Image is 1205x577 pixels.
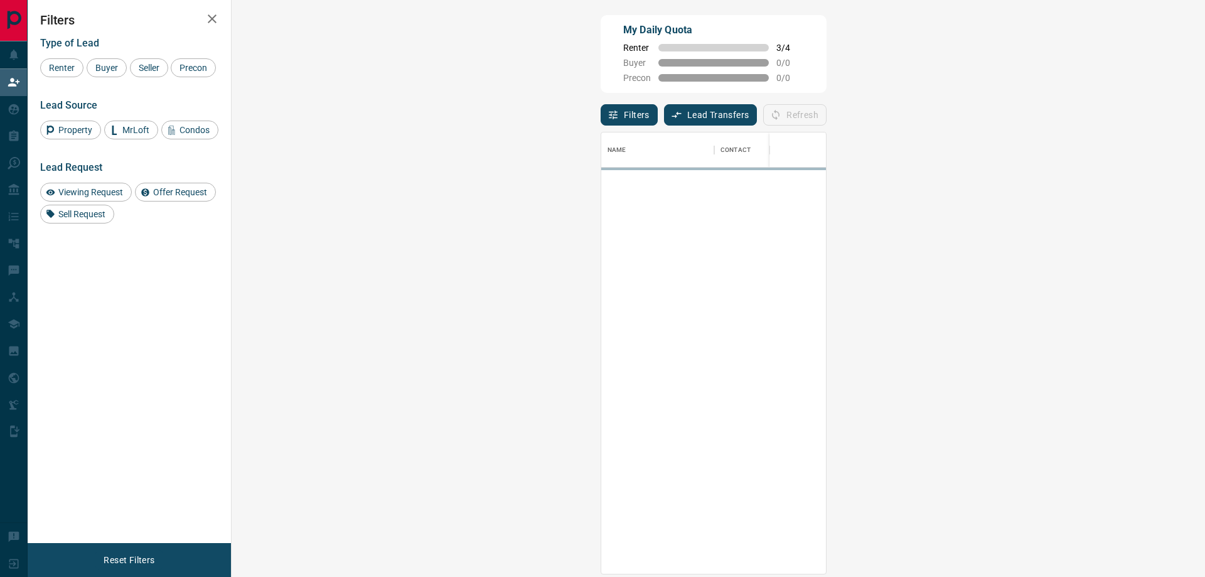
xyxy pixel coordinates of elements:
[40,99,97,111] span: Lead Source
[91,63,122,73] span: Buyer
[776,73,804,83] span: 0 / 0
[175,125,214,135] span: Condos
[54,125,97,135] span: Property
[608,132,626,168] div: Name
[664,104,758,126] button: Lead Transfers
[40,205,114,224] div: Sell Request
[601,132,714,168] div: Name
[54,209,110,219] span: Sell Request
[118,125,154,135] span: MrLoft
[601,104,658,126] button: Filters
[623,43,651,53] span: Renter
[623,73,651,83] span: Precon
[171,58,216,77] div: Precon
[87,58,127,77] div: Buyer
[135,183,216,202] div: Offer Request
[175,63,212,73] span: Precon
[40,37,99,49] span: Type of Lead
[40,58,83,77] div: Renter
[161,121,218,139] div: Condos
[40,121,101,139] div: Property
[40,183,132,202] div: Viewing Request
[104,121,158,139] div: MrLoft
[714,132,815,168] div: Contact
[54,187,127,197] span: Viewing Request
[776,43,804,53] span: 3 / 4
[130,58,168,77] div: Seller
[623,58,651,68] span: Buyer
[623,23,804,38] p: My Daily Quota
[720,132,751,168] div: Contact
[149,187,212,197] span: Offer Request
[776,58,804,68] span: 0 / 0
[40,161,102,173] span: Lead Request
[45,63,79,73] span: Renter
[134,63,164,73] span: Seller
[40,13,218,28] h2: Filters
[95,549,163,571] button: Reset Filters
